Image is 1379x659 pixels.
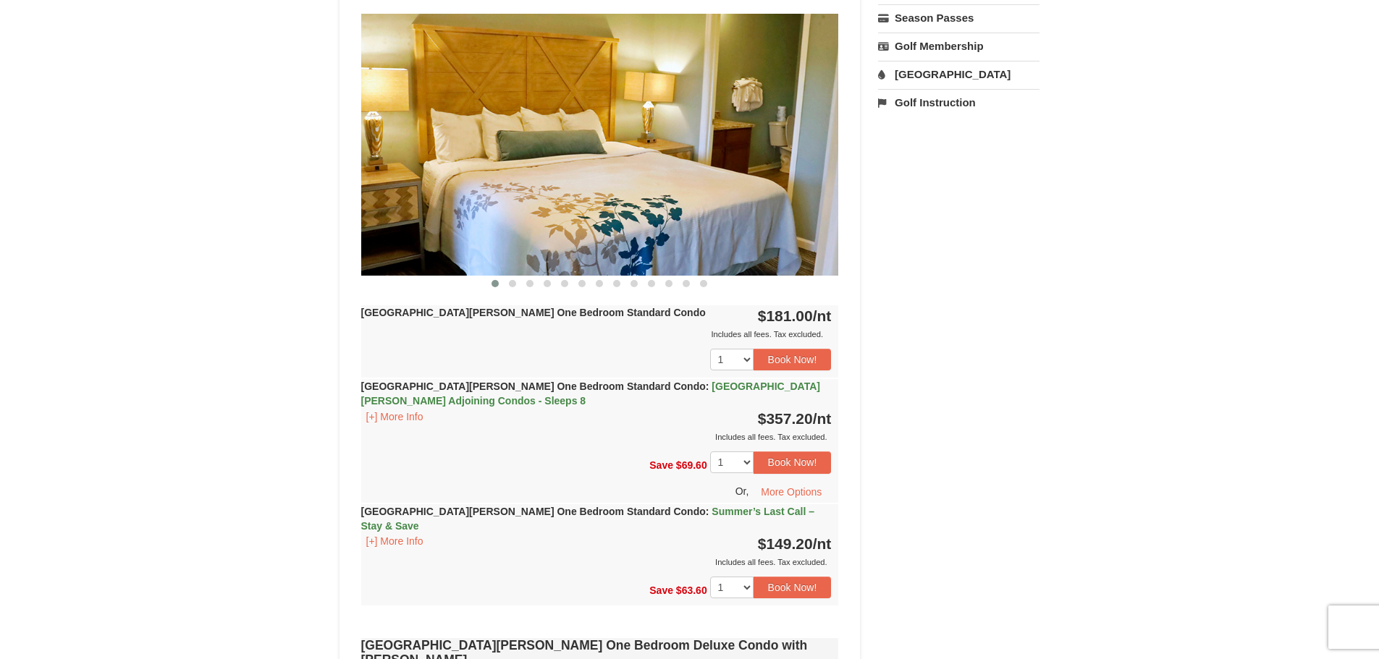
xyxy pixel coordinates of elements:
[813,410,832,427] span: /nt
[758,307,832,324] strong: $181.00
[361,409,429,425] button: [+] More Info
[676,459,707,471] span: $69.60
[754,577,832,598] button: Book Now!
[754,349,832,370] button: Book Now!
[361,506,814,532] strong: [GEOGRAPHIC_DATA][PERSON_NAME] One Bedroom Standard Condo
[361,533,429,549] button: [+] More Info
[361,327,832,341] div: Includes all fees. Tax excluded.
[758,535,813,552] span: $149.20
[361,14,839,275] img: 18876286-121-55434444.jpg
[361,430,832,444] div: Includes all fees. Tax excluded.
[878,61,1039,88] a: [GEOGRAPHIC_DATA]
[676,584,707,595] span: $63.60
[361,380,820,407] strong: [GEOGRAPHIC_DATA][PERSON_NAME] One Bedroom Standard Condo
[361,555,832,569] div: Includes all fees. Tax excluded.
[813,307,832,324] span: /nt
[758,410,813,427] span: $357.20
[706,380,709,392] span: :
[813,535,832,552] span: /nt
[706,506,709,517] span: :
[751,481,831,503] button: More Options
[649,459,673,471] span: Save
[649,584,673,595] span: Save
[735,485,749,496] span: Or,
[878,89,1039,116] a: Golf Instruction
[878,33,1039,59] a: Golf Membership
[361,307,706,318] strong: [GEOGRAPHIC_DATA][PERSON_NAME] One Bedroom Standard Condo
[361,506,814,532] span: Summer’s Last Call – Stay & Save
[878,4,1039,31] a: Season Passes
[754,451,832,473] button: Book Now!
